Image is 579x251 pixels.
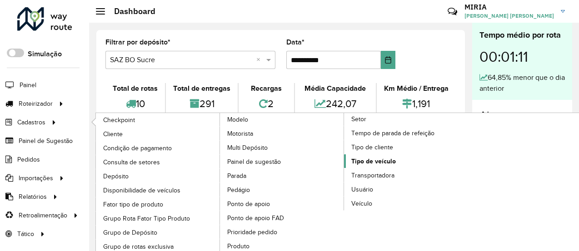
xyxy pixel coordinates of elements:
div: Tempo médio por rota [479,29,565,41]
span: Retroalimentação [19,211,67,220]
span: Painel [20,80,36,90]
div: 242,07 [297,94,374,113]
a: Tipo de veículo [344,154,469,168]
a: Depósito [96,169,220,183]
a: Condição de pagamento [96,141,220,155]
span: Tipo de veículo [351,157,396,166]
span: Motorista [227,129,253,138]
a: Motorista [220,127,344,140]
h2: Dashboard [105,6,155,16]
span: Transportadora [351,171,394,180]
span: Cadastros [17,118,45,127]
label: Filtrar por depósito [105,37,170,48]
a: Ponto de apoio FAD [220,211,344,225]
a: Usuário [344,182,469,196]
span: Fator tipo de produto [103,200,163,209]
span: Condição de pagamento [103,143,172,153]
a: Grupo de Depósito [96,226,220,239]
a: Veículo [344,197,469,210]
div: Média Capacidade [297,83,374,94]
span: Painel de sugestão [227,157,281,167]
span: Produto [227,241,250,251]
h3: MIRIA [464,3,554,11]
span: Checkpoint [103,115,135,125]
button: Choose Date [381,51,395,69]
span: Grupo de Depósito [103,228,157,237]
span: [PERSON_NAME] [PERSON_NAME] [464,12,554,20]
span: Disponibilidade de veículos [103,186,180,195]
h4: Alertas [479,109,565,122]
span: Grupo Rota Fator Tipo Produto [103,214,190,223]
div: 2 [241,94,291,113]
div: 291 [168,94,235,113]
a: Grupo Rota Fator Tipo Produto [96,212,220,225]
span: Pedidos [17,155,40,164]
span: Consulta de setores [103,157,160,167]
a: Painel de sugestão [220,155,344,168]
span: Importações [19,173,53,183]
span: Prioridade pedido [227,227,277,237]
span: Parada [227,171,246,181]
a: Fator tipo de produto [96,197,220,211]
a: Ponto de apoio [220,197,344,211]
label: Data [286,37,304,48]
div: 00:01:11 [479,41,565,72]
span: Usuário [351,185,373,194]
span: Cliente [103,129,123,139]
span: Veículo [351,199,372,208]
a: Cliente [96,127,220,141]
div: Km Médio / Entrega [379,83,454,94]
span: Ponto de apoio [227,199,270,209]
a: Prioridade pedido [220,225,344,239]
span: Tempo de parada de refeição [351,128,434,138]
a: Pedágio [220,183,344,197]
span: Ponto de apoio FAD [227,213,284,223]
a: Tempo de parada de refeição [344,126,469,140]
div: 64,85% menor que o dia anterior [479,72,565,94]
a: Disponibilidade de veículos [96,183,220,197]
label: Simulação [28,49,62,59]
div: Recargas [241,83,291,94]
a: Consulta de setores [96,155,220,169]
span: Modelo [227,115,248,124]
span: Setor [351,114,366,124]
span: Painel de Sugestão [19,136,73,146]
a: Tipo de cliente [344,140,469,154]
div: 1,191 [379,94,454,113]
div: Total de rotas [108,83,163,94]
a: Transportadora [344,168,469,182]
a: Checkpoint [96,113,220,127]
span: Tático [17,229,34,239]
span: Pedágio [227,185,250,195]
a: Multi Depósito [220,141,344,154]
div: Total de entregas [168,83,235,94]
span: Depósito [103,172,129,181]
span: Roteirizador [19,99,53,108]
a: Parada [220,169,344,182]
div: 10 [108,94,163,113]
a: Contato Rápido [443,2,462,21]
span: Tipo de cliente [351,143,393,152]
span: Relatórios [19,192,47,202]
span: Multi Depósito [227,143,268,153]
span: Clear all [256,54,264,65]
